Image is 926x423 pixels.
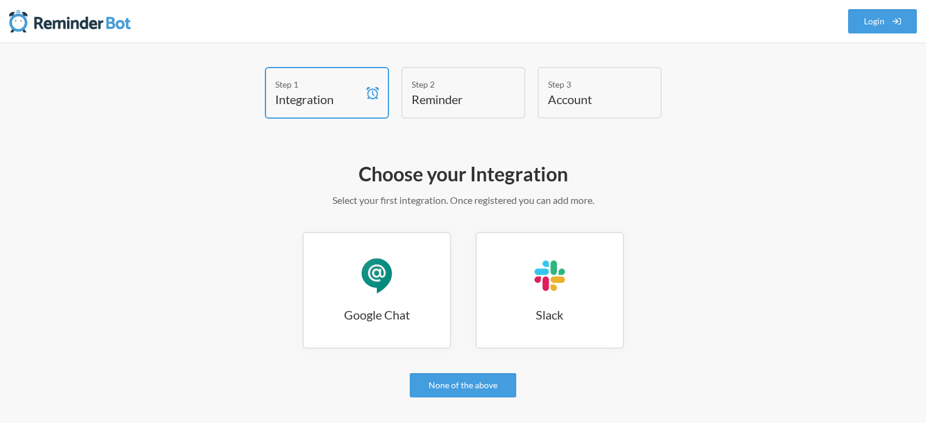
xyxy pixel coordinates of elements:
[110,161,816,187] h2: Choose your Integration
[548,91,633,108] h4: Account
[412,78,497,91] div: Step 2
[9,9,131,33] img: Reminder Bot
[410,373,516,397] a: None of the above
[477,306,623,323] h3: Slack
[275,91,360,108] h4: Integration
[548,78,633,91] div: Step 3
[304,306,450,323] h3: Google Chat
[412,91,497,108] h4: Reminder
[848,9,917,33] a: Login
[110,193,816,208] p: Select your first integration. Once registered you can add more.
[275,78,360,91] div: Step 1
